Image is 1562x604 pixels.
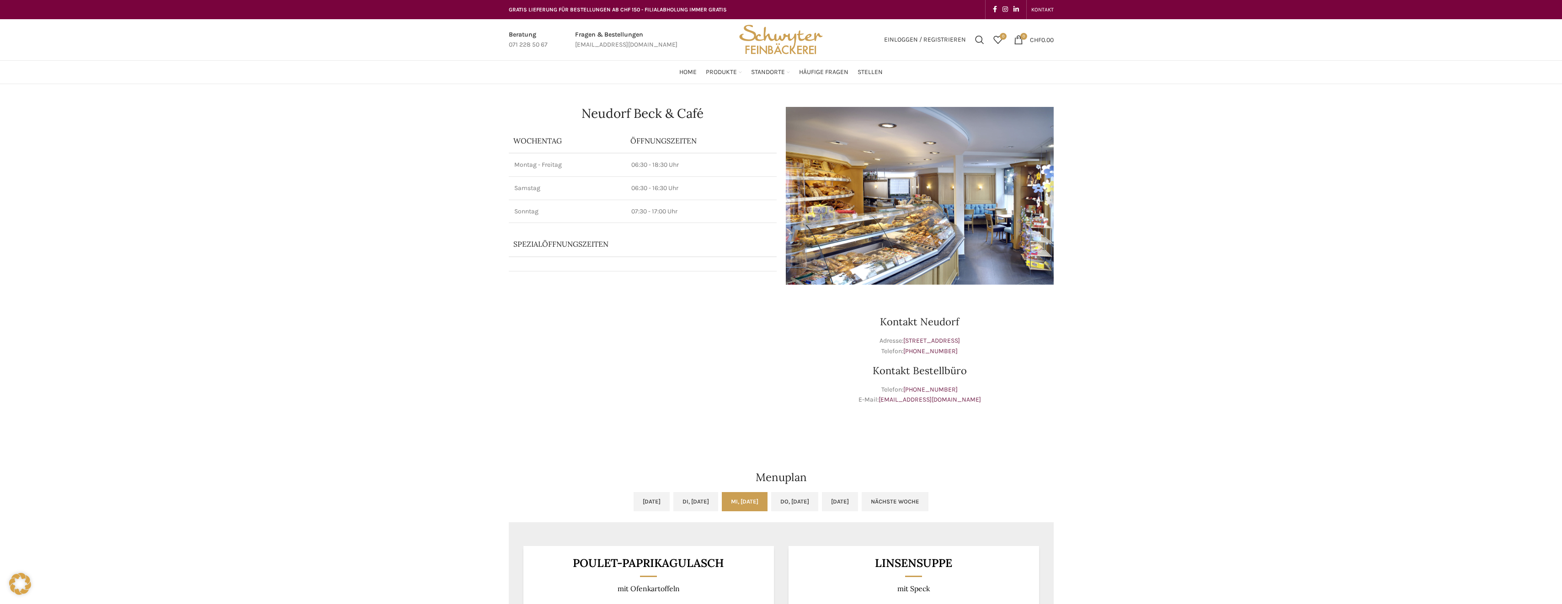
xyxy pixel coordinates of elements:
a: Infobox link [575,30,677,50]
a: Suchen [970,31,989,49]
p: ÖFFNUNGSZEITEN [630,136,772,146]
a: [EMAIL_ADDRESS][DOMAIN_NAME] [879,396,981,403]
bdi: 0.00 [1030,36,1054,43]
a: Site logo [736,35,826,43]
p: mit Speck [800,584,1028,593]
span: Stellen [858,68,883,77]
div: Secondary navigation [1027,0,1058,19]
h1: Neudorf Beck & Café [509,107,777,120]
a: [STREET_ADDRESS] [903,337,960,344]
a: Produkte [706,63,742,81]
span: KONTAKT [1031,6,1054,13]
span: 0 [1020,33,1027,40]
a: Standorte [751,63,790,81]
a: Facebook social link [990,3,1000,16]
p: Montag - Freitag [514,160,620,170]
span: CHF [1030,36,1041,43]
a: Home [679,63,697,81]
p: Spezialöffnungszeiten [513,239,746,249]
a: [PHONE_NUMBER] [903,347,958,355]
h3: Poulet-Paprikagulasch [534,557,762,569]
a: Di, [DATE] [673,492,718,511]
h2: Menuplan [509,472,1054,483]
p: 06:30 - 16:30 Uhr [631,184,771,193]
a: [PHONE_NUMBER] [903,386,958,393]
p: Samstag [514,184,620,193]
a: 0 [989,31,1007,49]
span: Einloggen / Registrieren [884,37,966,43]
a: [DATE] [634,492,670,511]
p: Wochentag [513,136,621,146]
span: 0 [1000,33,1007,40]
span: Häufige Fragen [799,68,848,77]
div: Main navigation [504,63,1058,81]
p: Adresse: Telefon: [786,336,1054,356]
a: KONTAKT [1031,0,1054,19]
a: 0 CHF0.00 [1009,31,1058,49]
h3: Kontakt Bestellbüro [786,366,1054,376]
img: Bäckerei Schwyter [736,19,826,60]
a: Stellen [858,63,883,81]
span: Standorte [751,68,785,77]
iframe: schwyter martinsbruggstrasse [509,294,777,431]
p: Sonntag [514,207,620,216]
h3: Linsensuppe [800,557,1028,569]
a: Do, [DATE] [771,492,818,511]
a: Infobox link [509,30,548,50]
a: Nächste Woche [862,492,928,511]
p: mit Ofenkartoffeln [534,584,762,593]
p: 07:30 - 17:00 Uhr [631,207,771,216]
a: Linkedin social link [1011,3,1022,16]
a: Instagram social link [1000,3,1011,16]
span: Home [679,68,697,77]
p: Telefon: E-Mail: [786,385,1054,405]
a: Häufige Fragen [799,63,848,81]
a: Mi, [DATE] [722,492,768,511]
h3: Kontakt Neudorf [786,317,1054,327]
span: Produkte [706,68,737,77]
p: 06:30 - 18:30 Uhr [631,160,771,170]
a: [DATE] [822,492,858,511]
div: Meine Wunschliste [989,31,1007,49]
a: Einloggen / Registrieren [880,31,970,49]
span: GRATIS LIEFERUNG FÜR BESTELLUNGEN AB CHF 150 - FILIALABHOLUNG IMMER GRATIS [509,6,727,13]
